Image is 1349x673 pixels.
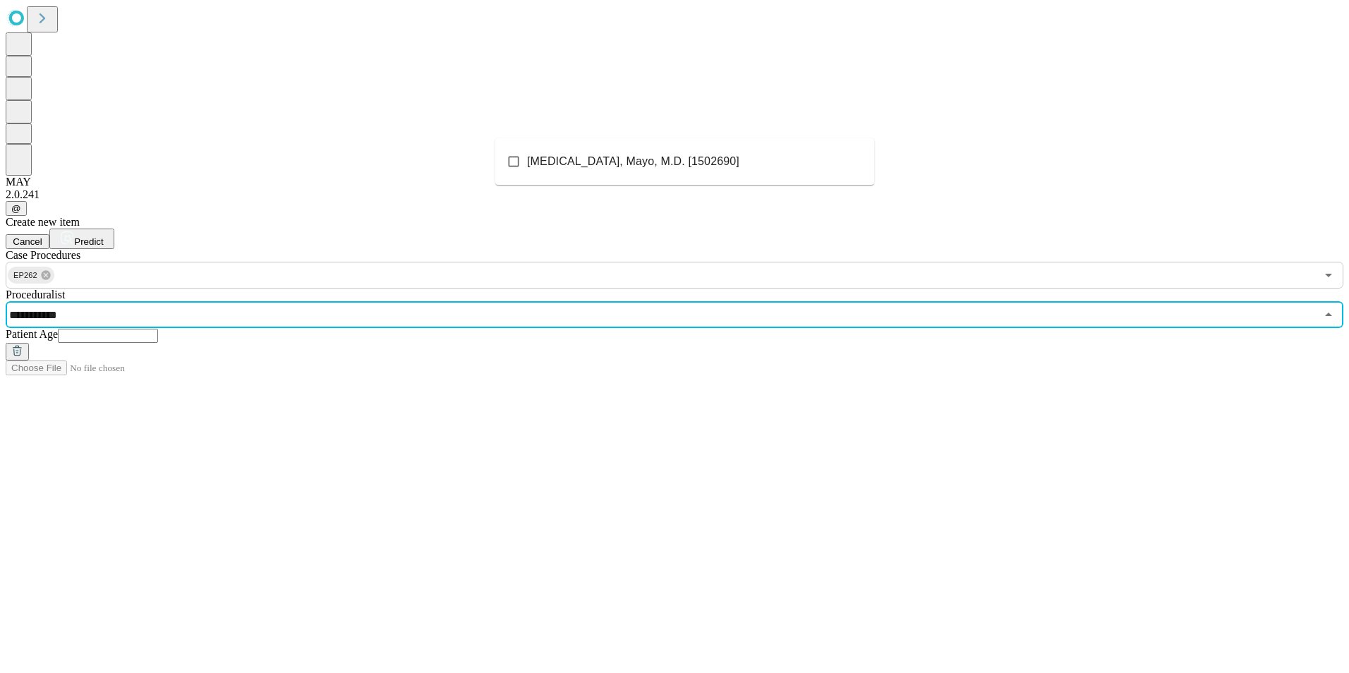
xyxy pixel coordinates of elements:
[74,236,103,247] span: Predict
[11,203,21,214] span: @
[1319,305,1338,325] button: Close
[6,289,65,301] span: Proceduralist
[49,229,114,249] button: Predict
[1319,265,1338,285] button: Open
[6,328,58,340] span: Patient Age
[6,216,80,228] span: Create new item
[13,236,42,247] span: Cancel
[8,267,43,284] span: EP262
[6,201,27,216] button: @
[6,249,80,261] span: Scheduled Procedure
[527,153,739,170] span: [MEDICAL_DATA], Mayo, M.D. [1502690]
[8,267,54,284] div: EP262
[6,188,1343,201] div: 2.0.241
[6,176,1343,188] div: MAY
[6,234,49,249] button: Cancel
